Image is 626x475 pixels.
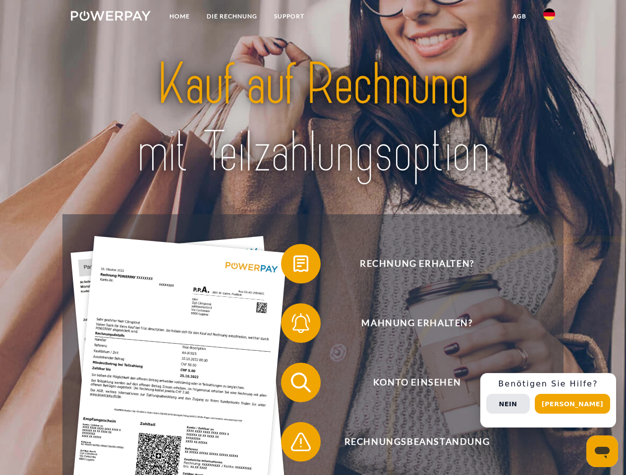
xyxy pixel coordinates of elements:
a: agb [504,7,535,25]
img: qb_search.svg [288,370,313,395]
a: DIE RECHNUNG [198,7,266,25]
iframe: Schaltfläche zum Öffnen des Messaging-Fensters [586,435,618,467]
span: Konto einsehen [295,363,538,402]
div: Schnellhilfe [480,373,616,427]
button: Rechnungsbeanstandung [281,422,539,462]
img: qb_bill.svg [288,251,313,276]
span: Rechnungsbeanstandung [295,422,538,462]
img: qb_warning.svg [288,429,313,454]
img: qb_bell.svg [288,311,313,335]
img: logo-powerpay-white.svg [71,11,151,21]
img: title-powerpay_de.svg [95,47,531,190]
button: Konto einsehen [281,363,539,402]
a: SUPPORT [266,7,313,25]
button: Nein [486,394,530,414]
img: de [543,8,555,20]
span: Rechnung erhalten? [295,244,538,284]
button: Rechnung erhalten? [281,244,539,284]
span: Mahnung erhalten? [295,303,538,343]
h3: Benötigen Sie Hilfe? [486,379,610,389]
a: Home [161,7,198,25]
button: Mahnung erhalten? [281,303,539,343]
button: [PERSON_NAME] [535,394,610,414]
